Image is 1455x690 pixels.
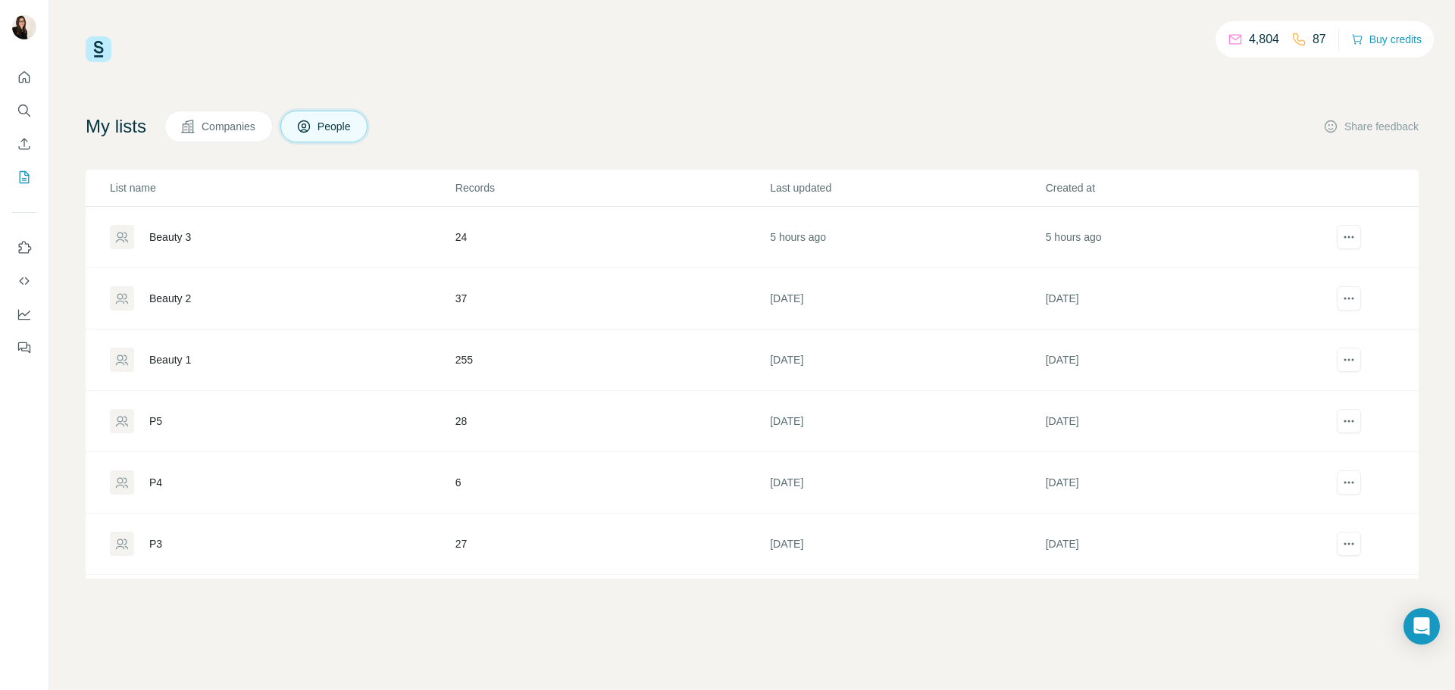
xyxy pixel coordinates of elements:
[86,114,146,139] h4: My lists
[12,64,36,91] button: Quick start
[1337,348,1361,372] button: actions
[12,267,36,295] button: Use Surfe API
[12,234,36,261] button: Use Surfe on LinkedIn
[1045,514,1320,575] td: [DATE]
[110,180,454,195] p: List name
[1045,207,1320,268] td: 5 hours ago
[1046,180,1319,195] p: Created at
[1249,30,1279,48] p: 4,804
[1337,225,1361,249] button: actions
[1313,30,1326,48] p: 87
[455,268,769,329] td: 37
[1403,608,1440,645] div: Open Intercom Messenger
[769,575,1044,636] td: [DATE]
[12,334,36,361] button: Feedback
[318,119,352,134] span: People
[455,329,769,391] td: 255
[769,452,1044,514] td: [DATE]
[1045,268,1320,329] td: [DATE]
[1351,29,1422,50] button: Buy credits
[202,119,257,134] span: Companies
[769,514,1044,575] td: [DATE]
[1045,329,1320,391] td: [DATE]
[12,15,36,39] img: Avatar
[1337,470,1361,495] button: actions
[1045,575,1320,636] td: [DATE]
[12,164,36,191] button: My lists
[769,329,1044,391] td: [DATE]
[1045,391,1320,452] td: [DATE]
[12,97,36,124] button: Search
[149,291,191,306] div: Beauty 2
[455,391,769,452] td: 28
[86,36,111,62] img: Surfe Logo
[455,207,769,268] td: 24
[1337,409,1361,433] button: actions
[149,475,162,490] div: P4
[769,207,1044,268] td: 5 hours ago
[12,301,36,328] button: Dashboard
[455,514,769,575] td: 27
[1045,452,1320,514] td: [DATE]
[769,391,1044,452] td: [DATE]
[149,536,162,551] div: P3
[770,180,1044,195] p: Last updated
[769,268,1044,329] td: [DATE]
[149,414,162,429] div: P5
[1323,119,1419,134] button: Share feedback
[455,180,768,195] p: Records
[455,575,769,636] td: 133
[149,229,191,245] div: Beauty 3
[149,352,191,367] div: Beauty 1
[455,452,769,514] td: 6
[1337,286,1361,311] button: actions
[1337,532,1361,556] button: actions
[12,130,36,158] button: Enrich CSV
